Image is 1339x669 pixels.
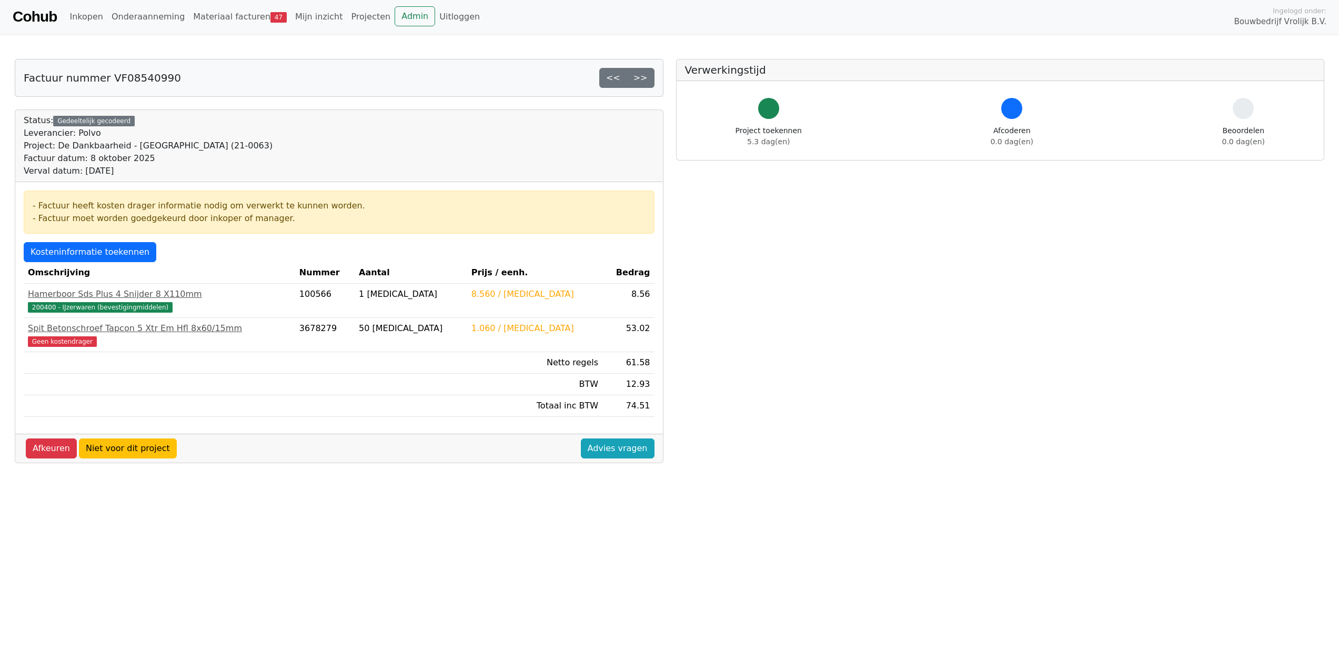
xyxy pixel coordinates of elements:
td: 74.51 [602,395,654,417]
div: 1.060 / [MEDICAL_DATA] [471,322,598,335]
td: Totaal inc BTW [467,395,602,417]
th: Omschrijving [24,262,295,284]
a: Afkeuren [26,438,77,458]
div: 1 [MEDICAL_DATA] [359,288,463,301]
h5: Factuur nummer VF08540990 [24,72,181,84]
div: Afcoderen [991,125,1033,147]
div: Status: [24,114,273,177]
a: Spit Betonschroef Tapcon 5 Xtr Em Hfl 8x60/15mmGeen kostendrager [28,322,291,347]
div: - Factuur moet worden goedgekeurd door inkoper of manager. [33,212,646,225]
a: Onderaanneming [107,6,189,27]
div: Spit Betonschroef Tapcon 5 Xtr Em Hfl 8x60/15mm [28,322,291,335]
td: 61.58 [602,352,654,374]
a: << [599,68,627,88]
td: 100566 [295,284,355,318]
a: Hamerboor Sds Plus 4 Snijder 8 X110mm200400 - IJzerwaren (bevestigingmiddelen) [28,288,291,313]
td: 8.56 [602,284,654,318]
a: >> [627,68,655,88]
a: Mijn inzicht [291,6,347,27]
th: Aantal [355,262,467,284]
div: Beoordelen [1222,125,1265,147]
th: Bedrag [602,262,654,284]
a: Cohub [13,4,57,29]
span: 5.3 dag(en) [747,137,790,146]
a: Niet voor dit project [79,438,177,458]
td: 53.02 [602,318,654,352]
td: Netto regels [467,352,602,374]
span: 0.0 dag(en) [1222,137,1265,146]
div: Project toekennen [736,125,802,147]
th: Nummer [295,262,355,284]
span: 47 [270,12,287,23]
div: Hamerboor Sds Plus 4 Snijder 8 X110mm [28,288,291,301]
div: 50 [MEDICAL_DATA] [359,322,463,335]
span: 200400 - IJzerwaren (bevestigingmiddelen) [28,302,173,313]
div: Gedeeltelijk gecodeerd [53,116,135,126]
th: Prijs / eenh. [467,262,602,284]
a: Advies vragen [581,438,655,458]
a: Materiaal facturen47 [189,6,291,27]
a: Kosteninformatie toekennen [24,242,156,262]
div: Verval datum: [DATE] [24,165,273,177]
div: Factuur datum: 8 oktober 2025 [24,152,273,165]
a: Uitloggen [435,6,484,27]
span: Geen kostendrager [28,336,97,347]
span: Bouwbedrijf Vrolijk B.V. [1234,16,1326,28]
a: Projecten [347,6,395,27]
a: Admin [395,6,435,26]
td: 3678279 [295,318,355,352]
td: 12.93 [602,374,654,395]
div: - Factuur heeft kosten drager informatie nodig om verwerkt te kunnen worden. [33,199,646,212]
div: Leverancier: Polvo [24,127,273,139]
span: 0.0 dag(en) [991,137,1033,146]
a: Inkopen [65,6,107,27]
div: Project: De Dankbaarheid - [GEOGRAPHIC_DATA] (21-0063) [24,139,273,152]
div: 8.560 / [MEDICAL_DATA] [471,288,598,301]
h5: Verwerkingstijd [685,64,1316,76]
span: Ingelogd onder: [1273,6,1326,16]
td: BTW [467,374,602,395]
